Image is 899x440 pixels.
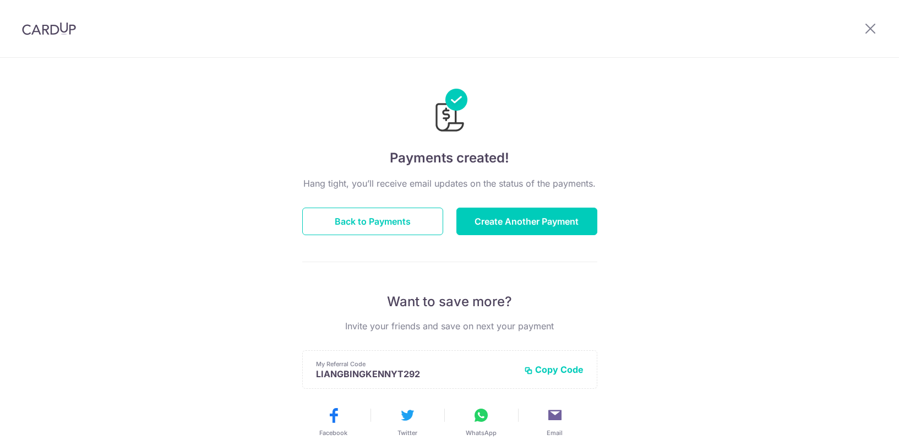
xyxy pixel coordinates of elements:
[302,208,443,235] button: Back to Payments
[301,406,366,437] button: Facebook
[316,360,515,368] p: My Referral Code
[466,428,497,437] span: WhatsApp
[302,177,597,190] p: Hang tight, you’ll receive email updates on the status of the payments.
[524,364,584,375] button: Copy Code
[319,428,347,437] span: Facebook
[302,319,597,333] p: Invite your friends and save on next your payment
[22,22,76,35] img: CardUp
[375,406,440,437] button: Twitter
[316,368,515,379] p: LIANGBINGKENNYT292
[547,428,563,437] span: Email
[302,293,597,311] p: Want to save more?
[302,148,597,168] h4: Payments created!
[522,406,587,437] button: Email
[456,208,597,235] button: Create Another Payment
[397,428,417,437] span: Twitter
[432,89,467,135] img: Payments
[449,406,514,437] button: WhatsApp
